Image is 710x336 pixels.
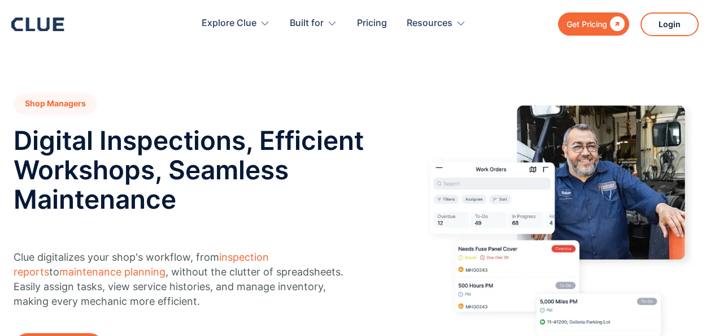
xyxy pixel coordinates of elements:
h2: Digital Inspections, Efficient Workshops, Seamless Maintenance [14,126,378,214]
a: maintenance planning [59,266,165,278]
a: Pricing [357,6,387,41]
div: Get Pricing [567,17,607,31]
div: Built for [290,6,324,41]
div: Explore Clue [202,6,270,41]
p: Clue digitalizes your shop's workflow, from to , without the clutter of spreadsheets. Easily assi... [14,250,355,309]
div: Resources [407,6,466,41]
div: Resources [407,6,452,41]
a: Login [641,12,699,36]
div: Built for [290,6,337,41]
div:  [607,17,625,31]
h1: Shop Managers [14,93,97,114]
a: inspection reports [14,251,269,278]
a: Get Pricing [558,12,629,36]
div: Explore Clue [202,6,256,41]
